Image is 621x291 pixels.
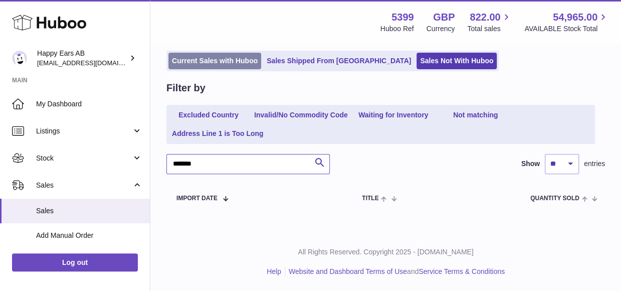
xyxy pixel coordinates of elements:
a: Sales Shipped From [GEOGRAPHIC_DATA] [263,53,415,69]
a: Sales Not With Huboo [417,53,497,69]
span: Title [362,195,378,202]
a: Help [267,267,281,275]
span: Quantity Sold [530,195,579,202]
li: and [285,267,505,276]
span: AVAILABLE Stock Total [524,24,609,34]
div: Happy Ears AB [37,49,127,68]
span: [EMAIL_ADDRESS][DOMAIN_NAME] [37,59,147,67]
label: Show [521,159,540,169]
span: Stock [36,154,132,163]
a: Address Line 1 is Too Long [168,125,267,142]
strong: 5399 [391,11,414,24]
strong: GBP [433,11,455,24]
a: Not matching [436,107,516,123]
a: 822.00 Total sales [467,11,512,34]
span: Sales [36,206,142,216]
span: 822.00 [470,11,500,24]
a: Invalid/No Commodity Code [251,107,351,123]
a: Current Sales with Huboo [168,53,261,69]
span: Add Manual Order [36,231,142,240]
span: My Dashboard [36,99,142,109]
span: Sales [36,181,132,190]
p: All Rights Reserved. Copyright 2025 - [DOMAIN_NAME] [158,247,613,257]
span: Listings [36,126,132,136]
h2: Filter by [166,81,205,95]
div: Currency [427,24,455,34]
a: Waiting for Inventory [353,107,434,123]
a: Service Terms & Conditions [419,267,505,275]
a: Excluded Country [168,107,249,123]
a: Website and Dashboard Terms of Use [289,267,407,275]
span: Total sales [467,24,512,34]
div: Huboo Ref [380,24,414,34]
a: Log out [12,253,138,271]
span: entries [584,159,605,169]
img: 3pl@happyearsearplugs.com [12,51,27,66]
span: Import date [176,195,218,202]
span: 54,965.00 [553,11,597,24]
a: 54,965.00 AVAILABLE Stock Total [524,11,609,34]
